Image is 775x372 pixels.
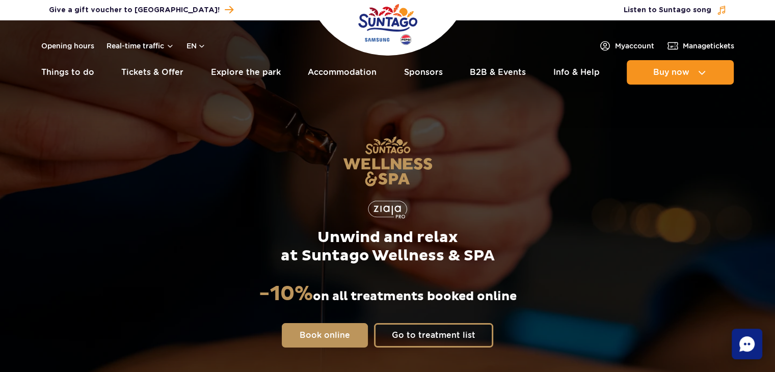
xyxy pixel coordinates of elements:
button: Buy now [627,60,734,85]
button: Real-time traffic [106,42,174,50]
span: Buy now [653,68,689,77]
a: Explore the park [211,60,281,85]
img: Suntago Wellness & SPA [343,136,433,187]
div: Chat [732,329,762,359]
button: Listen to Suntago song [624,5,727,15]
span: Manage tickets [683,41,734,51]
strong: -10% [259,281,313,307]
a: Sponsors [404,60,443,85]
a: Go to treatment list [374,323,493,348]
a: B2B & Events [470,60,526,85]
span: Give a gift voucher to [GEOGRAPHIC_DATA]! [49,5,220,15]
a: Things to do [41,60,94,85]
span: Listen to Suntago song [624,5,711,15]
span: Go to treatment list [392,331,475,339]
span: Book online [300,331,350,339]
span: My account [615,41,654,51]
a: Give a gift voucher to [GEOGRAPHIC_DATA]! [49,3,233,17]
a: Info & Help [553,60,600,85]
a: Book online [282,323,368,348]
a: Managetickets [666,40,734,52]
p: on all treatments booked online [259,281,517,307]
a: Tickets & Offer [121,60,183,85]
p: Unwind and relax at Suntago Wellness & SPA [281,228,495,265]
a: Accommodation [308,60,377,85]
a: Myaccount [599,40,654,52]
a: Opening hours [41,41,94,51]
button: en [186,41,206,51]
